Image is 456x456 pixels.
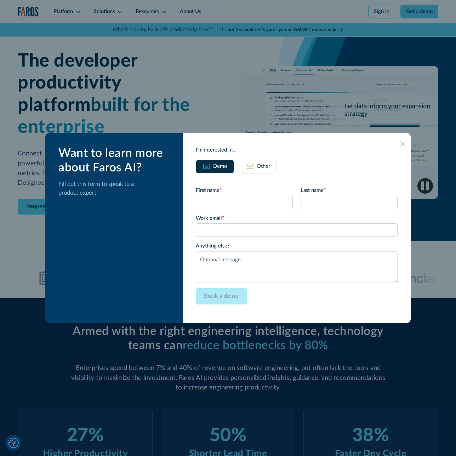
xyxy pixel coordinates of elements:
[196,187,398,310] form: Email Form
[196,146,398,154] div: I'm interested in...
[196,288,247,304] input: Book a demo
[213,163,227,170] div: Demo
[196,242,398,250] label: Anything else?
[196,215,398,222] label: Work email
[301,187,398,194] label: Last name
[196,187,293,194] label: First name
[58,180,172,198] p: Fill out this form to speak to a product expert.
[58,146,172,175] div: Want to learn more about Faros AI?
[257,163,270,170] div: Other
